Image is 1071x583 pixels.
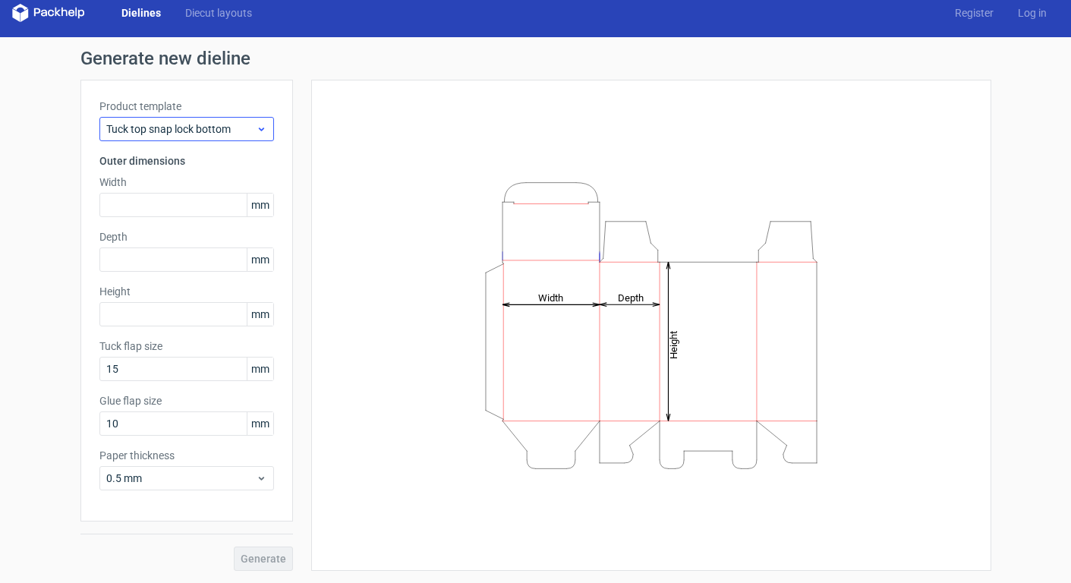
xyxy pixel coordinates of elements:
[247,303,273,326] span: mm
[173,5,264,20] a: Diecut layouts
[1006,5,1059,20] a: Log in
[537,291,562,303] tspan: Width
[99,284,274,299] label: Height
[99,99,274,114] label: Product template
[106,471,256,486] span: 0.5 mm
[99,339,274,354] label: Tuck flap size
[99,175,274,190] label: Width
[99,153,274,169] h3: Outer dimensions
[247,248,273,271] span: mm
[618,291,644,303] tspan: Depth
[247,412,273,435] span: mm
[80,49,991,68] h1: Generate new dieline
[109,5,173,20] a: Dielines
[106,121,256,137] span: Tuck top snap lock bottom
[943,5,1006,20] a: Register
[668,330,679,358] tspan: Height
[99,448,274,463] label: Paper thickness
[247,194,273,216] span: mm
[99,229,274,244] label: Depth
[247,358,273,380] span: mm
[99,393,274,408] label: Glue flap size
